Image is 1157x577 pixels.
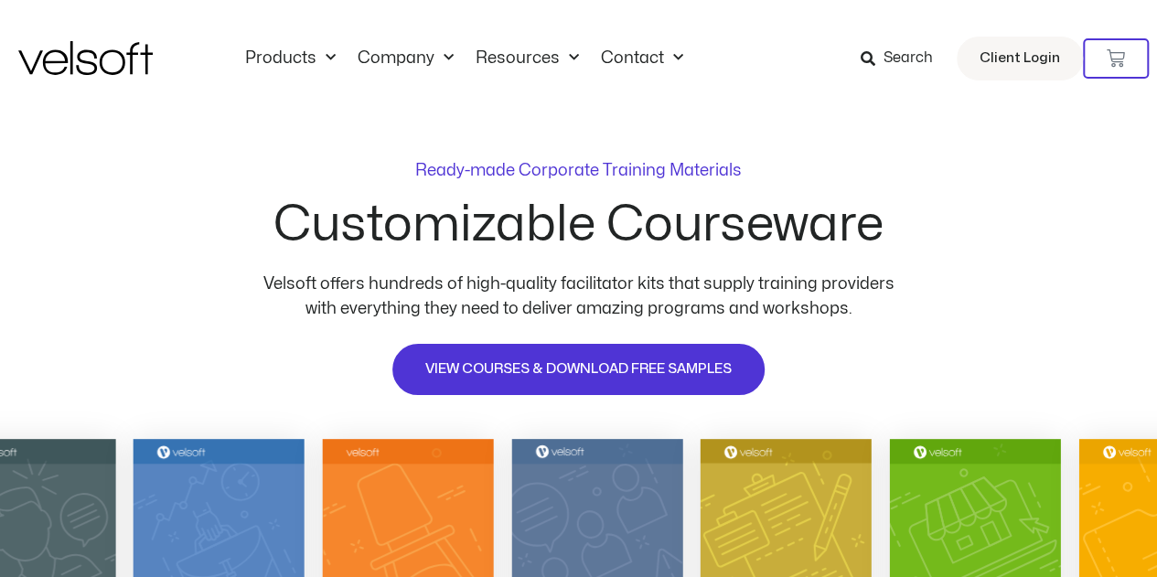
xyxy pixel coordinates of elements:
a: ContactMenu Toggle [590,48,694,69]
a: ResourcesMenu Toggle [465,48,590,69]
a: VIEW COURSES & DOWNLOAD FREE SAMPLES [391,342,766,397]
span: Client Login [980,47,1060,70]
a: CompanyMenu Toggle [347,48,465,69]
p: Ready-made Corporate Training Materials [415,163,742,179]
nav: Menu [234,48,694,69]
a: ProductsMenu Toggle [234,48,347,69]
span: VIEW COURSES & DOWNLOAD FREE SAMPLES [425,358,732,380]
p: Velsoft offers hundreds of high-quality facilitator kits that supply training providers with ever... [250,272,908,321]
span: Search [884,47,933,70]
h2: Customizable Courseware [273,200,884,250]
a: Search [861,43,946,74]
a: Client Login [957,37,1083,80]
img: Velsoft Training Materials [18,41,153,75]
